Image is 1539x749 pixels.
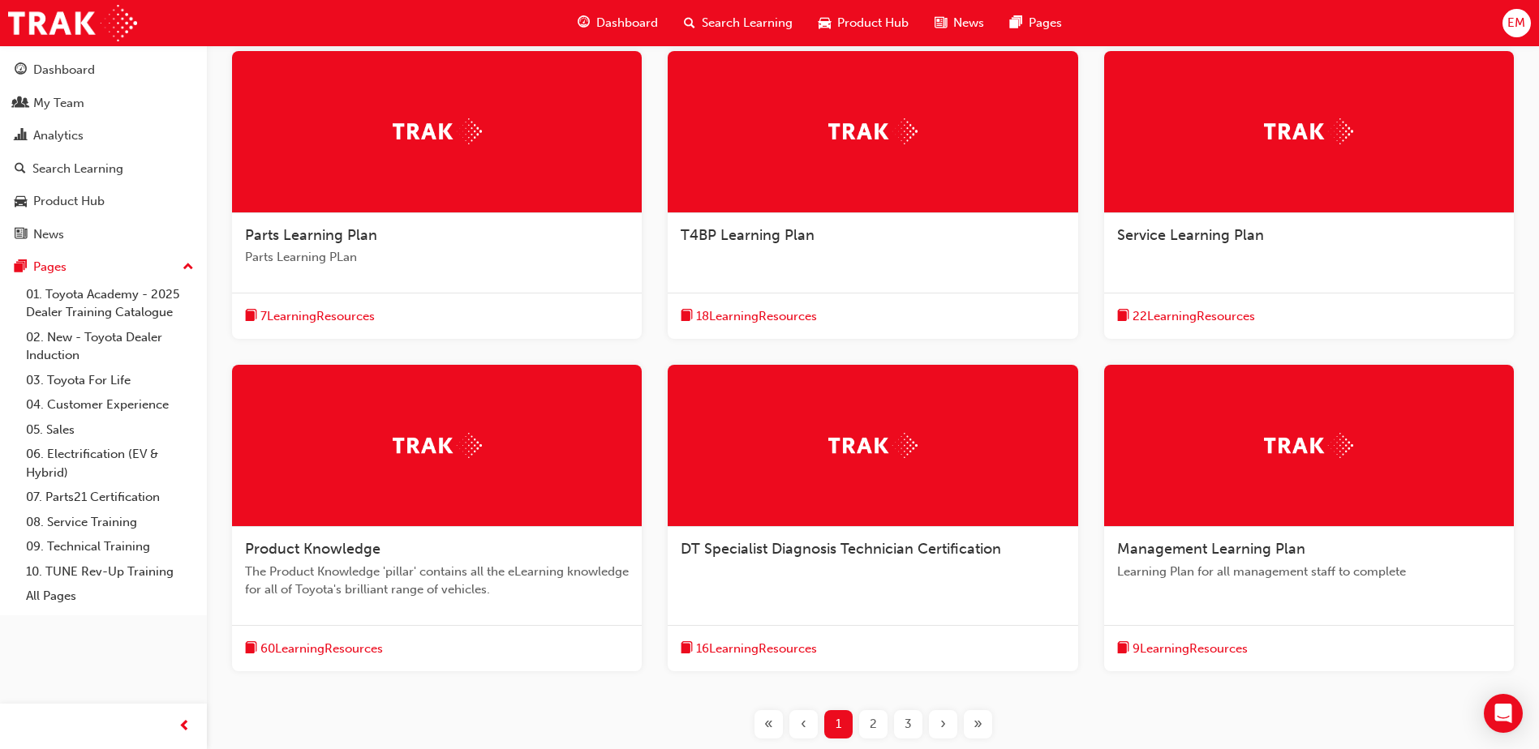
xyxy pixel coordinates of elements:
[922,6,997,40] a: news-iconNews
[245,226,377,244] span: Parts Learning Plan
[681,540,1001,558] span: DT Specialist Diagnosis Technician Certification
[681,306,817,327] button: book-icon18LearningResources
[15,129,27,143] span: chart-icon
[681,226,815,244] span: T4BP Learning Plan
[15,162,26,177] span: search-icon
[33,225,64,244] div: News
[6,186,200,216] a: Product Hub
[19,584,200,609] a: All Pages
[6,252,200,282] button: Pages
[19,325,200,368] a: 02. New - Toyota Dealer Induction
[183,257,194,278] span: up-icon
[15,96,27,111] span: people-icon
[245,540,380,558] span: Product Knowledge
[681,639,693,659] span: book-icon
[940,715,946,734] span: ›
[245,248,629,267] span: Parts Learning PLan
[1010,13,1022,33] span: pages-icon
[856,710,891,738] button: Page 2
[681,639,817,659] button: book-icon16LearningResources
[19,417,200,443] a: 05. Sales
[33,94,84,113] div: My Team
[19,392,200,417] a: 04. Customer Experience
[33,192,105,211] div: Product Hub
[6,55,200,85] a: Dashboard
[1117,306,1129,327] span: book-icon
[1507,14,1525,32] span: EM
[953,14,984,32] span: News
[578,13,590,33] span: guage-icon
[1117,563,1501,581] span: Learning Plan for all management staff to complete
[178,717,191,737] span: prev-icon
[961,710,995,738] button: Last page
[393,433,482,458] img: Trak
[935,13,947,33] span: news-icon
[245,306,257,327] span: book-icon
[260,307,375,326] span: 7 Learning Resources
[6,154,200,184] a: Search Learning
[801,715,806,734] span: ‹
[926,710,961,738] button: Next page
[1104,51,1514,340] a: TrakService Learning Planbook-icon22LearningResources
[1029,14,1062,32] span: Pages
[1117,226,1264,244] span: Service Learning Plan
[260,640,383,658] span: 60 Learning Resources
[1117,639,1129,659] span: book-icon
[1104,365,1514,671] a: TrakManagement Learning PlanLearning Plan for all management staff to completebook-icon9LearningR...
[232,365,642,671] a: TrakProduct KnowledgeThe Product Knowledge 'pillar' contains all the eLearning knowledge for all ...
[15,63,27,78] span: guage-icon
[393,118,482,143] img: Trak
[232,51,642,340] a: TrakParts Learning PlanParts Learning PLanbook-icon7LearningResources
[245,563,629,599] span: The Product Knowledge 'pillar' contains all the eLearning knowledge for all of Toyota's brilliant...
[19,510,200,535] a: 08. Service Training
[32,160,123,178] div: Search Learning
[702,14,793,32] span: Search Learning
[19,368,200,393] a: 03. Toyota For Life
[15,228,27,242] span: news-icon
[828,118,918,143] img: Trak
[6,121,200,151] a: Analytics
[997,6,1075,40] a: pages-iconPages
[19,559,200,584] a: 10. TUNE Rev-Up Training
[15,260,27,275] span: pages-icon
[696,640,817,658] span: 16 Learning Resources
[33,61,95,79] div: Dashboard
[19,534,200,559] a: 09. Technical Training
[668,51,1077,340] a: TrakT4BP Learning Planbook-icon18LearningResources
[836,715,841,734] span: 1
[668,365,1077,671] a: TrakDT Specialist Diagnosis Technician Certificationbook-icon16LearningResources
[1264,433,1353,458] img: Trak
[681,306,693,327] span: book-icon
[1502,9,1531,37] button: EM
[1117,306,1255,327] button: book-icon22LearningResources
[33,126,84,145] div: Analytics
[671,6,806,40] a: search-iconSearch Learning
[1117,639,1248,659] button: book-icon9LearningResources
[596,14,658,32] span: Dashboard
[245,306,375,327] button: book-icon7LearningResources
[245,639,257,659] span: book-icon
[19,485,200,510] a: 07. Parts21 Certification
[15,195,27,209] span: car-icon
[1133,307,1255,326] span: 22 Learning Resources
[821,710,856,738] button: Page 1
[837,14,909,32] span: Product Hub
[245,639,383,659] button: book-icon60LearningResources
[806,6,922,40] a: car-iconProduct Hub
[751,710,786,738] button: First page
[786,710,821,738] button: Previous page
[1117,540,1305,558] span: Management Learning Plan
[891,710,926,738] button: Page 3
[1264,118,1353,143] img: Trak
[8,5,137,41] img: Trak
[684,13,695,33] span: search-icon
[19,442,200,485] a: 06. Electrification (EV & Hybrid)
[6,220,200,250] a: News
[19,282,200,325] a: 01. Toyota Academy - 2025 Dealer Training Catalogue
[1133,640,1248,658] span: 9 Learning Resources
[764,715,773,734] span: «
[696,307,817,326] span: 18 Learning Resources
[870,715,877,734] span: 2
[828,433,918,458] img: Trak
